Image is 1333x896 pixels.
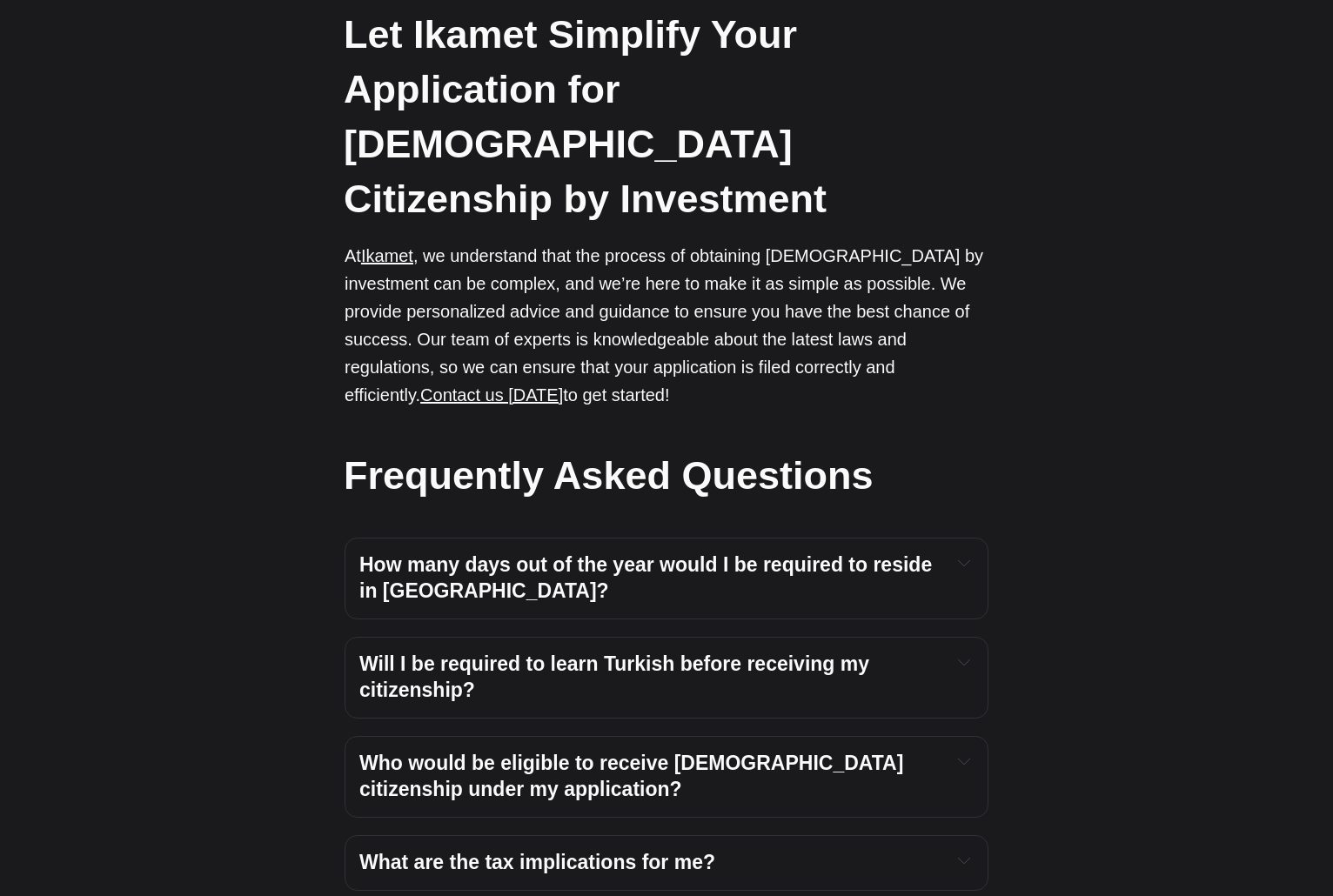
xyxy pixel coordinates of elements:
[361,246,413,265] a: Ikamet
[359,851,715,873] span: What are the tax implications for me?
[359,553,938,602] span: How many days out of the year would I be required to reside in [GEOGRAPHIC_DATA]?
[345,242,988,409] p: At , we understand that the process of obtaining [DEMOGRAPHIC_DATA] by investment can be complex,...
[344,7,988,226] h2: Let Ikamet Simplify Your Application for [DEMOGRAPHIC_DATA] Citizenship by Investment
[954,552,974,573] button: Expand toggle to read content
[954,751,974,772] button: Expand toggle to read content
[359,752,909,800] span: Who would be eligible to receive [DEMOGRAPHIC_DATA] citizenship under my application?
[954,850,974,871] button: Expand toggle to read content
[420,385,563,405] a: Contact us [DATE]
[344,448,988,503] h2: Frequently Asked Questions
[954,652,974,672] button: Expand toggle to read content
[359,652,874,701] span: Will I be required to learn Turkish before receiving my citizenship?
